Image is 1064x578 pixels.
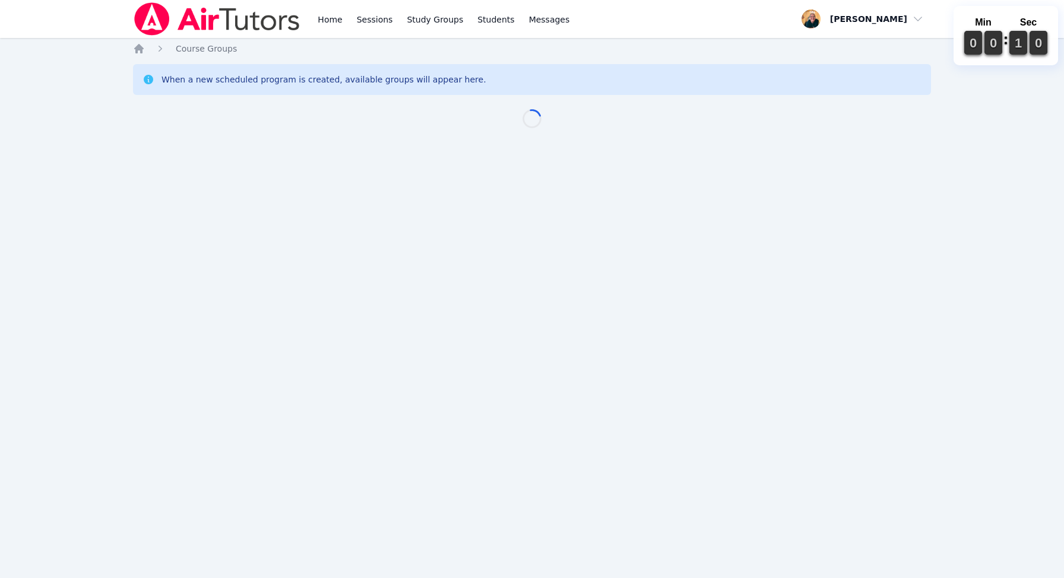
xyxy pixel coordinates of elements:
[529,14,570,26] span: Messages
[133,43,931,55] nav: Breadcrumb
[176,43,237,55] a: Course Groups
[133,2,301,36] img: Air Tutors
[161,74,486,85] div: When a new scheduled program is created, available groups will appear here.
[176,44,237,53] span: Course Groups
